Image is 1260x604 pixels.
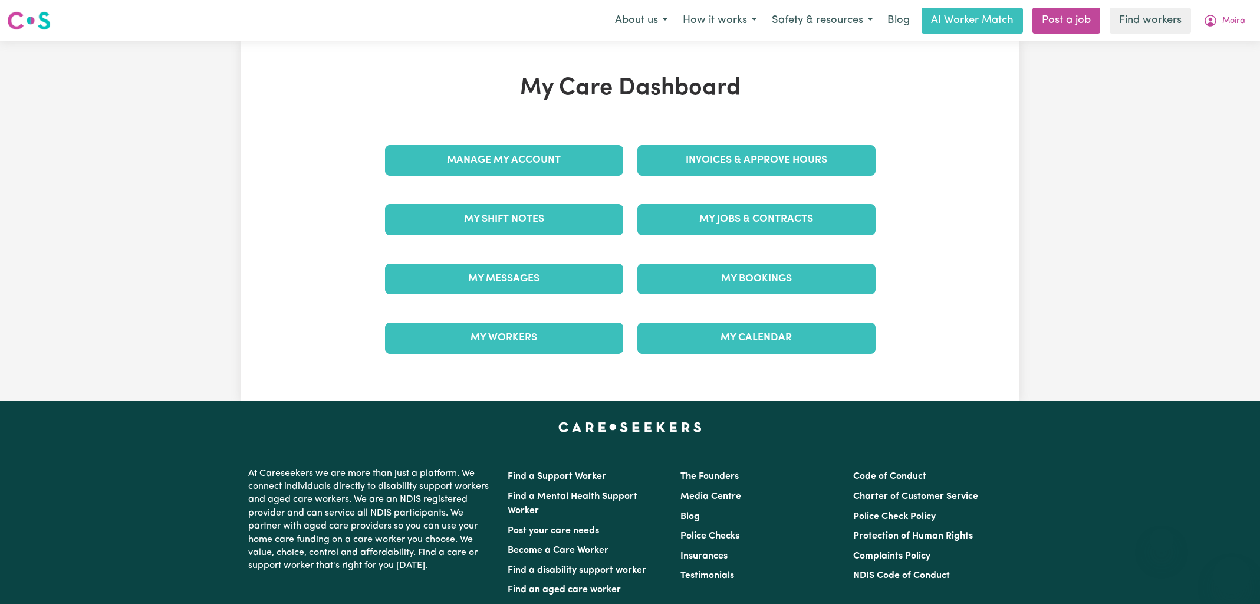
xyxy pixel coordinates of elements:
[385,204,623,235] a: My Shift Notes
[853,492,978,501] a: Charter of Customer Service
[680,512,700,521] a: Blog
[637,145,876,176] a: Invoices & Approve Hours
[853,472,926,481] a: Code of Conduct
[922,8,1023,34] a: AI Worker Match
[7,10,51,31] img: Careseekers logo
[853,512,936,521] a: Police Check Policy
[853,531,973,541] a: Protection of Human Rights
[853,552,930,561] a: Complaints Policy
[764,8,880,33] button: Safety & resources
[680,472,739,481] a: The Founders
[637,323,876,353] a: My Calendar
[853,571,950,580] a: NDIS Code of Conduct
[1110,8,1191,34] a: Find workers
[680,571,734,580] a: Testimonials
[508,566,646,575] a: Find a disability support worker
[508,546,608,555] a: Become a Care Worker
[680,552,728,561] a: Insurances
[675,8,764,33] button: How it works
[1213,557,1251,595] iframe: Button to launch messaging window
[680,492,741,501] a: Media Centre
[1032,8,1100,34] a: Post a job
[508,492,637,516] a: Find a Mental Health Support Worker
[508,526,599,536] a: Post your care needs
[558,422,702,432] a: Careseekers home page
[378,74,883,103] h1: My Care Dashboard
[7,7,51,34] a: Careseekers logo
[248,462,494,577] p: At Careseekers we are more than just a platform. We connect individuals directly to disability su...
[385,264,623,294] a: My Messages
[637,204,876,235] a: My Jobs & Contracts
[680,531,739,541] a: Police Checks
[1150,528,1173,552] iframe: Close message
[508,472,606,481] a: Find a Support Worker
[607,8,675,33] button: About us
[385,145,623,176] a: Manage My Account
[385,323,623,353] a: My Workers
[1222,15,1245,28] span: Moira
[880,8,917,34] a: Blog
[637,264,876,294] a: My Bookings
[1196,8,1253,33] button: My Account
[508,585,621,595] a: Find an aged care worker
